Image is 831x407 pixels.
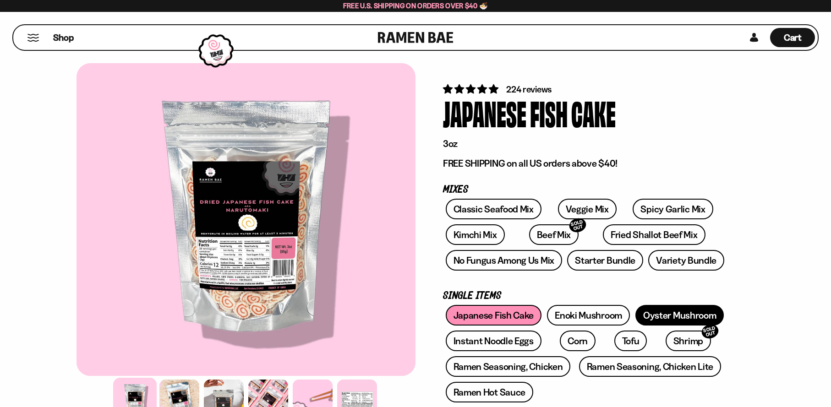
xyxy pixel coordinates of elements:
p: 3oz [443,138,727,150]
span: 224 reviews [506,84,552,95]
a: Enoki Mushroom [547,305,630,326]
button: Mobile Menu Trigger [27,34,39,42]
p: Single Items [443,292,727,300]
a: Ramen Seasoning, Chicken Lite [579,356,721,377]
a: Classic Seafood Mix [446,199,541,219]
div: SOLD OUT [700,323,720,341]
p: FREE SHIPPING on all US orders above $40! [443,157,727,169]
a: Beef MixSOLD OUT [529,224,579,245]
span: Shop [53,32,74,44]
div: SOLD OUT [568,217,588,234]
a: Tofu [614,331,647,351]
a: Spicy Garlic Mix [633,199,713,219]
p: Mixes [443,185,727,194]
span: 4.76 stars [443,83,500,95]
a: Kimchi Mix [446,224,505,245]
a: Ramen Hot Sauce [446,382,534,402]
a: Starter Bundle [567,250,643,271]
a: Corn [560,331,596,351]
a: Instant Noodle Eggs [446,331,541,351]
span: Cart [784,32,802,43]
a: Variety Bundle [648,250,724,271]
a: ShrimpSOLD OUT [666,331,711,351]
span: Free U.S. Shipping on Orders over $40 🍜 [343,1,488,10]
div: Japanese [443,96,526,130]
a: Cart [770,25,815,50]
a: No Fungus Among Us Mix [446,250,562,271]
a: Oyster Mushroom [635,305,724,326]
a: Veggie Mix [558,199,617,219]
a: Shop [53,28,74,47]
div: Fish [530,96,568,130]
a: Fried Shallot Beef Mix [603,224,705,245]
div: Cake [571,96,616,130]
a: Ramen Seasoning, Chicken [446,356,571,377]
